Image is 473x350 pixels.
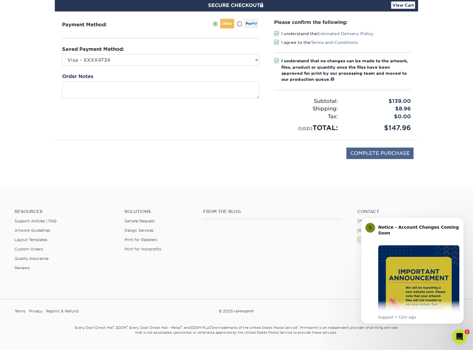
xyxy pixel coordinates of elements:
a: Support Articles | FAQ [15,219,57,223]
h4: From the Blog [203,209,341,214]
a: Terms and Conditions [311,40,358,45]
sup: ® [181,325,182,328]
a: Reprint & Refund [46,307,78,316]
a: Print for Resellers [125,237,157,242]
small: (USD) [298,126,313,131]
div: Please confirm the following: [274,19,411,26]
span: 2 [465,329,470,334]
a: Privacy [29,307,42,316]
div: $139.00 [342,97,415,105]
span: SECURE CHECKOUT [208,2,265,8]
input: COMPLETE PURCHASE [346,148,414,159]
label: Order Notes [62,73,93,80]
a: Custom Orders [15,247,43,251]
img: Primoprint [233,309,254,313]
a: Design Services [125,228,154,233]
h4: Resources [15,209,116,214]
a: Sample Request [125,219,155,223]
div: $0.00 [342,113,415,121]
a: Contact [357,209,458,214]
a: Print for Nonprofits [125,247,161,251]
a: Estimated Delivery Policy [317,31,374,36]
div: Subtotal: [270,97,342,105]
a: Layout Templates [15,237,47,242]
div: TOTAL: [270,123,342,133]
iframe: Intercom live chat [452,329,467,344]
a: Terms [15,307,25,316]
label: I agree to the [274,39,358,45]
label: I understand the [274,31,374,37]
a: Artwork Guidelines [15,228,50,233]
iframe: Intercom notifications message [352,212,473,328]
h3: Payment Method: [62,22,122,28]
a: Quality Assurance [15,256,48,261]
sup: ® [211,325,212,328]
small: Every Door Direct Mail , EDDM , Every Door Direct Mail – Retail , and EDDM PLUS are trademarks of... [59,323,414,350]
label: Saved Payment Method: [62,46,124,53]
div: $147.96 [342,123,415,133]
h4: Solutions [125,209,194,214]
a: Reviews [15,266,30,270]
img: DigiCert Secured Site Seal [59,148,90,165]
a: View Cart [391,2,415,9]
sup: ® [113,325,114,328]
div: Shipping: [270,105,342,113]
div: © 2025 [161,307,312,316]
div: Tax: [270,113,342,121]
div: $8.96 [342,105,415,113]
div: I understand that no changes can be made to the artwork, files, product or quantity once the file... [281,58,411,83]
sup: ® [297,325,298,328]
